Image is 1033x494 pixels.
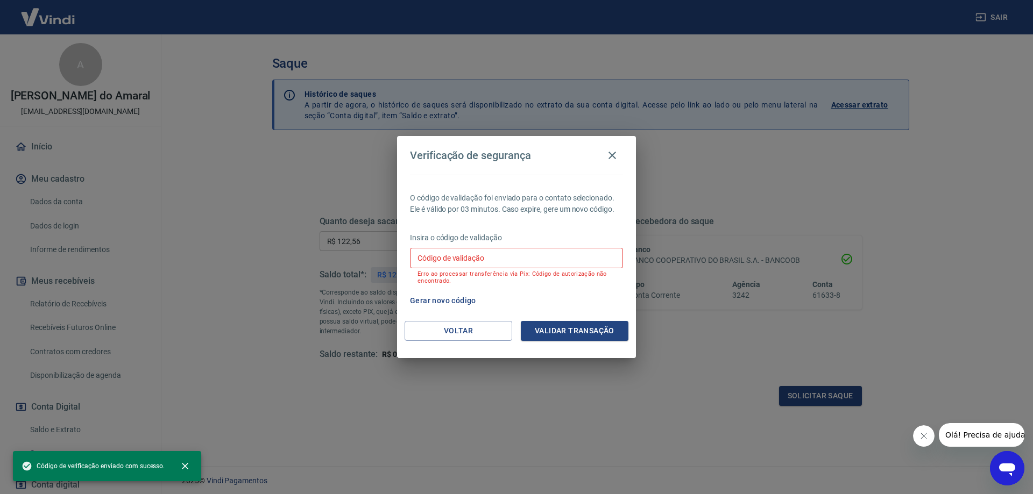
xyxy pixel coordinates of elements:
[22,461,165,471] span: Código de verificação enviado com sucesso.
[173,454,197,478] button: close
[418,270,615,284] p: Erro ao processar transferência via Pix: Código de autorização não encontrado.
[410,149,531,162] h4: Verificação de segurança
[990,451,1024,485] iframe: Botão para abrir a janela de mensagens
[410,232,623,244] p: Insira o código de validação
[939,423,1024,447] iframe: Mensagem da empresa
[6,8,90,16] span: Olá! Precisa de ajuda?
[913,425,935,447] iframe: Fechar mensagem
[521,321,628,341] button: Validar transação
[405,321,512,341] button: Voltar
[410,192,623,215] p: O código de validação foi enviado para o contato selecionado. Ele é válido por 03 minutos. Caso e...
[406,291,480,311] button: Gerar novo código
